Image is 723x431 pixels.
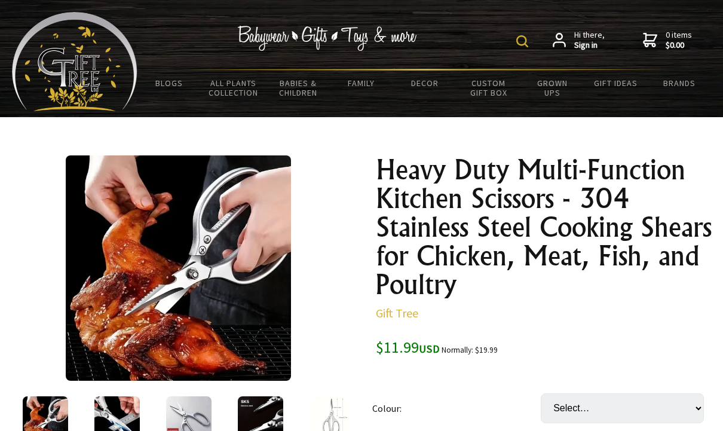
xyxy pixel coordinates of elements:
small: Normally: $19.99 [442,345,498,355]
span: 0 items [666,29,692,51]
strong: Sign in [574,40,605,51]
span: USD [419,342,440,356]
a: Gift Tree [376,305,418,320]
a: Custom Gift Box [457,71,520,105]
h1: Heavy Duty Multi-Function Kitchen Scissors - 304 Stainless Steel Cooking Shears for Chicken, Meat... [376,155,713,299]
a: Grown Ups [520,71,584,105]
span: Hi there, [574,30,605,51]
a: 0 items$0.00 [643,30,692,51]
img: Babywear - Gifts - Toys & more [237,26,416,51]
a: Family [330,71,393,96]
a: Gift Ideas [584,71,647,96]
img: Babyware - Gifts - Toys and more... [12,12,137,111]
a: Babies & Children [266,71,329,105]
span: $11.99 [376,337,440,357]
a: BLOGS [137,71,201,96]
img: Heavy Duty Multi-Function Kitchen Scissors - 304 Stainless Steel Cooking Shears for Chicken, Meat... [66,155,291,381]
a: Hi there,Sign in [553,30,605,51]
a: Decor [393,71,457,96]
img: product search [516,35,528,47]
a: Brands [648,71,711,96]
strong: $0.00 [666,40,692,51]
a: All Plants Collection [201,71,266,105]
